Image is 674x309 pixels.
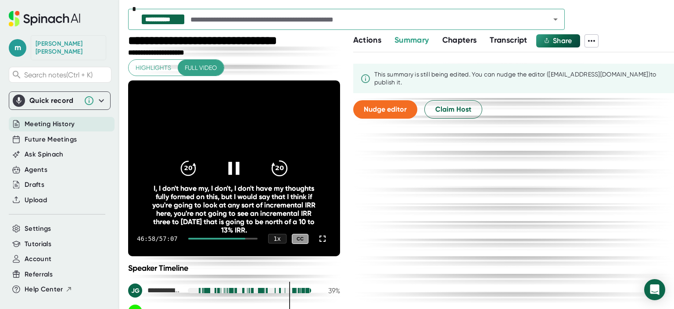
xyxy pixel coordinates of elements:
[394,34,429,46] button: Summary
[374,71,667,86] div: This summary is still being edited. You can nudge the editor ([EMAIL_ADDRESS][DOMAIN_NAME]) to pu...
[442,34,477,46] button: Chapters
[490,35,527,45] span: Transcript
[364,105,407,113] span: Nudge editor
[136,62,171,73] span: Highlights
[25,119,75,129] button: Meeting History
[25,254,51,264] button: Account
[424,100,482,119] button: Claim Host
[549,13,562,25] button: Open
[128,263,340,273] div: Speaker Timeline
[536,34,580,47] button: Share
[25,239,51,249] button: Tutorials
[644,279,665,300] div: Open Intercom Messenger
[353,34,381,46] button: Actions
[25,180,44,190] button: Drafts
[442,35,477,45] span: Chapters
[29,96,79,105] div: Quick record
[128,284,142,298] div: JG
[25,284,63,294] span: Help Center
[149,184,319,234] div: I, I don't have my, I don't, I don't have my thoughts fully formed on this, but I would say that ...
[178,60,224,76] button: Full video
[353,35,381,45] span: Actions
[129,60,178,76] button: Highlights
[292,234,308,244] div: CC
[25,165,47,175] button: Agents
[25,195,47,205] button: Upload
[268,234,287,244] div: 1 x
[318,287,340,295] div: 39 %
[9,39,26,57] span: m
[553,36,572,45] span: Share
[36,40,101,55] div: Michael Schmidt
[25,269,53,280] button: Referrals
[435,104,471,115] span: Claim Host
[25,135,77,145] button: Future Meetings
[137,235,178,242] div: 46:58 / 57:07
[13,92,107,109] div: Quick record
[353,100,417,119] button: Nudge editor
[25,149,64,160] button: Ask Spinach
[128,284,181,298] div: James Granberry
[25,224,51,234] button: Settings
[25,284,72,294] button: Help Center
[490,34,527,46] button: Transcript
[185,62,217,73] span: Full video
[24,71,109,79] span: Search notes (Ctrl + K)
[394,35,429,45] span: Summary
